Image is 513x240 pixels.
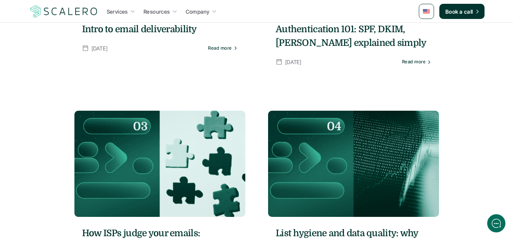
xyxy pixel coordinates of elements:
[186,8,210,16] p: Company
[402,59,431,64] a: Read more
[276,22,431,50] a: Authentication 101: SPF, DKIM, [PERSON_NAME] explained simply
[11,37,140,49] h1: Hi! Welcome to [GEOGRAPHIC_DATA].
[402,59,425,64] p: Read more
[487,214,505,232] iframe: gist-messenger-bubble-iframe
[107,8,128,16] p: Services
[445,8,473,16] p: Book a call
[49,105,91,111] span: New conversation
[439,4,485,19] a: Book a call
[29,4,99,19] img: Scalero company logo
[82,22,238,36] a: Intro to email deliverability
[11,50,140,87] h2: Let us know if we can help with lifecycle marketing.
[12,100,140,116] button: New conversation
[63,191,96,196] span: We run on Gist
[208,45,237,51] a: Read more
[29,5,99,18] a: Scalero company logo
[144,8,170,16] p: Resources
[208,45,232,51] p: Read more
[285,57,301,67] p: [DATE]
[92,44,108,53] p: [DATE]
